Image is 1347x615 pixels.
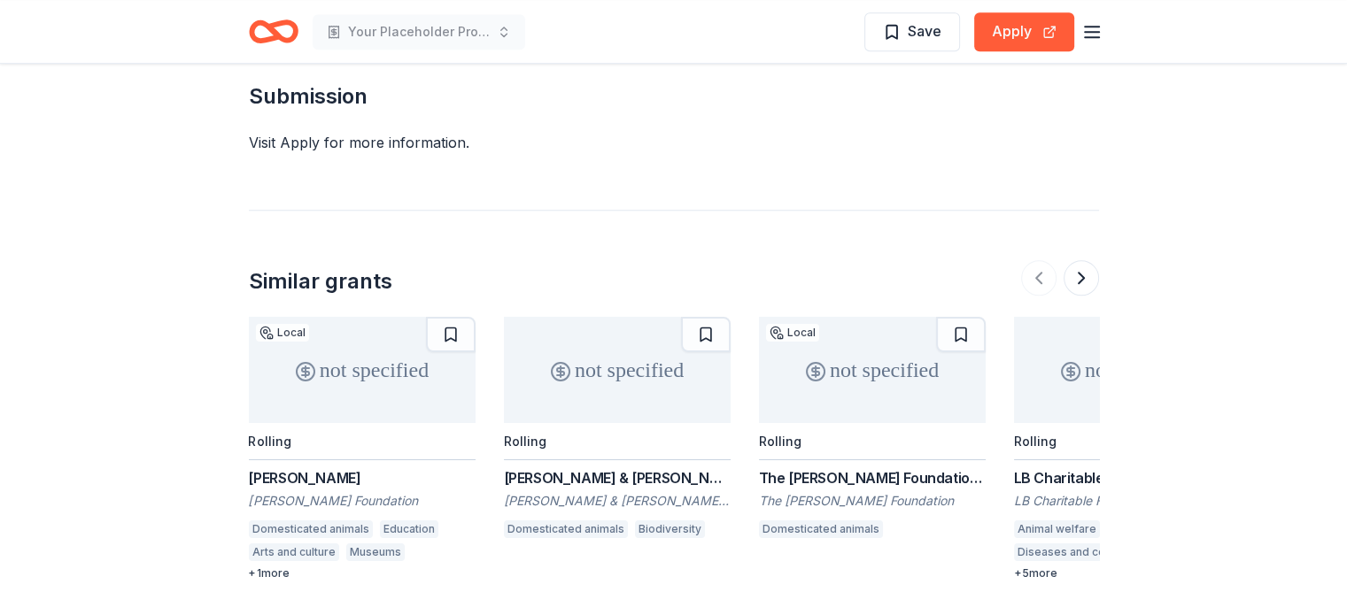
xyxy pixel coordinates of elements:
[249,82,1099,111] h2: Submission
[504,492,731,510] div: [PERSON_NAME] & [PERSON_NAME] Foundation
[249,543,339,561] div: Arts and culture
[1014,467,1241,488] div: LB Charitable Foundation Grant
[1014,492,1241,510] div: LB Charitable Foundation
[249,11,298,52] a: Home
[504,520,628,538] div: Domesticated animals
[249,492,476,510] div: [PERSON_NAME] Foundation
[1014,317,1241,580] a: not specifiedRollingLB Charitable Foundation GrantLB Charitable FoundationAnimal welfareDomestica...
[908,19,941,42] span: Save
[504,317,731,423] div: not specified
[759,520,883,538] div: Domesticated animals
[864,12,960,51] button: Save
[504,467,731,488] div: [PERSON_NAME] & [PERSON_NAME] Foundation Grant
[1014,317,1241,423] div: not specified
[759,317,986,423] div: not specified
[256,324,309,342] div: Local
[249,520,373,538] div: Domesticated animals
[766,324,819,342] div: Local
[249,566,476,580] div: + 1 more
[1014,566,1241,580] div: + 5 more
[1014,434,1057,449] div: Rolling
[759,434,801,449] div: Rolling
[1014,520,1100,538] div: Animal welfare
[974,12,1074,51] button: Apply
[249,267,392,296] div: Similar grants
[380,520,438,538] div: Education
[249,317,476,423] div: not specified
[249,434,291,449] div: Rolling
[249,317,476,580] a: not specifiedLocalRolling[PERSON_NAME][PERSON_NAME] FoundationDomesticated animalsEducationArts a...
[249,132,1099,153] div: Visit Apply for more information.
[504,434,546,449] div: Rolling
[504,317,731,543] a: not specifiedRolling[PERSON_NAME] & [PERSON_NAME] Foundation Grant[PERSON_NAME] & [PERSON_NAME] F...
[249,467,476,488] div: [PERSON_NAME]
[759,492,986,510] div: The [PERSON_NAME] Foundation
[346,543,405,561] div: Museums
[1014,543,1150,561] div: Diseases and conditions
[759,317,986,543] a: not specifiedLocalRollingThe [PERSON_NAME] Foundation GrantThe [PERSON_NAME] FoundationDomesticat...
[313,14,525,50] button: Your Placeholder Project
[348,21,490,42] span: Your Placeholder Project
[759,467,986,488] div: The [PERSON_NAME] Foundation Grant
[635,520,705,538] div: Biodiversity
